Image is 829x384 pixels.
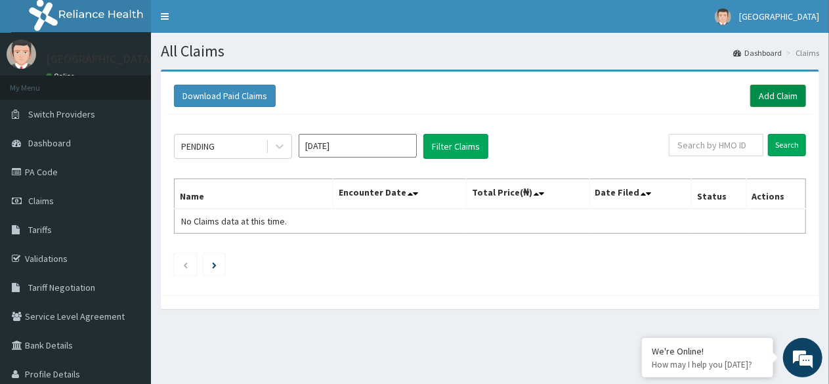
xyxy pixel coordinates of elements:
[175,179,333,209] th: Name
[174,85,276,107] button: Download Paid Claims
[212,259,217,270] a: Next page
[691,179,746,209] th: Status
[652,345,763,357] div: We're Online!
[739,11,819,22] span: [GEOGRAPHIC_DATA]
[46,53,154,65] p: [GEOGRAPHIC_DATA]
[423,134,488,159] button: Filter Claims
[333,179,467,209] th: Encounter Date
[182,259,188,270] a: Previous page
[669,134,763,156] input: Search by HMO ID
[466,179,589,209] th: Total Price(₦)
[768,134,806,156] input: Search
[652,359,763,370] p: How may I help you today?
[589,179,691,209] th: Date Filed
[733,47,782,58] a: Dashboard
[28,282,95,293] span: Tariff Negotiation
[7,39,36,69] img: User Image
[28,108,95,120] span: Switch Providers
[750,85,806,107] a: Add Claim
[783,47,819,58] li: Claims
[181,215,287,227] span: No Claims data at this time.
[299,134,417,158] input: Select Month and Year
[28,137,71,149] span: Dashboard
[746,179,806,209] th: Actions
[46,72,77,81] a: Online
[28,195,54,207] span: Claims
[28,224,52,236] span: Tariffs
[715,9,731,25] img: User Image
[161,43,819,60] h1: All Claims
[181,140,215,153] div: PENDING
